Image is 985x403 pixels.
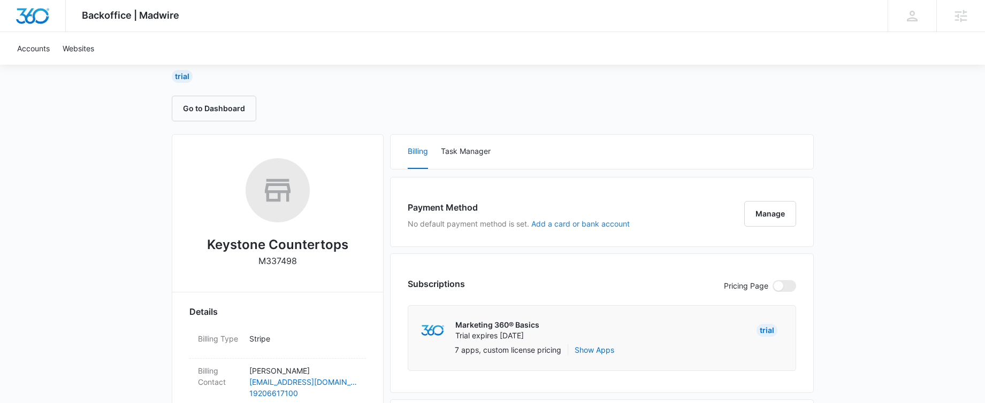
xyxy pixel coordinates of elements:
[172,70,193,83] div: Trial
[249,333,357,344] p: Stripe
[189,327,366,359] div: Billing TypeStripe
[11,32,56,65] a: Accounts
[249,387,357,399] a: 19206617100
[198,365,241,387] dt: Billing Contact
[189,305,218,318] span: Details
[82,10,179,21] span: Backoffice | Madwire
[258,254,297,267] p: M337498
[56,32,101,65] a: Websites
[207,235,348,254] h2: Keystone Countertops
[531,220,630,228] button: Add a card or bank account
[172,96,256,121] button: Go to Dashboard
[408,201,630,214] h3: Payment Method
[441,135,491,169] button: Task Manager
[249,365,357,376] p: [PERSON_NAME]
[408,135,428,169] button: Billing
[575,344,614,355] button: Show Apps
[421,325,444,336] img: marketing360Logo
[249,376,357,387] a: [EMAIL_ADDRESS][DOMAIN_NAME]
[455,320,539,330] p: Marketing 360® Basics
[408,218,630,229] p: No default payment method is set.
[198,333,241,344] dt: Billing Type
[455,330,539,341] p: Trial expires [DATE]
[757,324,777,337] div: Trial
[408,277,465,290] h3: Subscriptions
[455,344,561,355] p: 7 apps, custom license pricing
[744,201,796,227] button: Manage
[724,280,768,292] p: Pricing Page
